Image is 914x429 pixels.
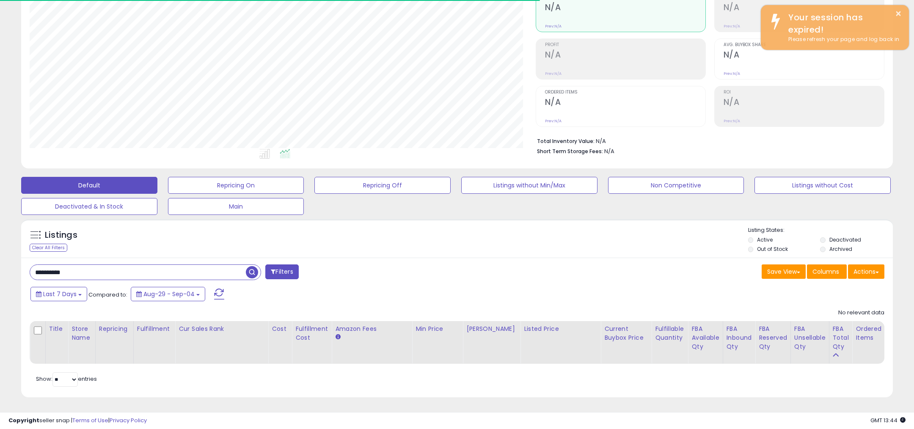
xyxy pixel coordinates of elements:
[335,324,408,333] div: Amazon Fees
[724,90,884,95] span: ROI
[8,416,39,424] strong: Copyright
[99,324,130,333] div: Repricing
[314,177,451,194] button: Repricing Off
[537,135,878,146] li: N/A
[131,287,205,301] button: Aug-29 - Sep-04
[604,324,648,342] div: Current Buybox Price
[545,3,705,14] h2: N/A
[829,245,852,253] label: Archived
[88,291,127,299] span: Compared to:
[545,71,562,76] small: Prev: N/A
[870,416,906,424] span: 2025-09-15 13:44 GMT
[545,43,705,47] span: Profit
[724,43,884,47] span: Avg. Buybox Share
[895,8,902,19] button: ×
[608,177,744,194] button: Non Competitive
[724,97,884,109] h2: N/A
[265,264,298,279] button: Filters
[782,11,903,36] div: Your session has expired!
[461,177,597,194] button: Listings without Min/Max
[43,290,77,298] span: Last 7 Days
[8,417,147,425] div: seller snap | |
[724,118,740,124] small: Prev: N/A
[137,324,171,333] div: Fulfillment
[21,177,157,194] button: Default
[848,264,884,279] button: Actions
[655,324,684,342] div: Fulfillable Quantity
[757,245,788,253] label: Out of Stock
[45,229,77,241] h5: Listings
[72,324,92,342] div: Store Name
[838,309,884,317] div: No relevant data
[545,118,562,124] small: Prev: N/A
[168,198,304,215] button: Main
[604,147,614,155] span: N/A
[754,177,891,194] button: Listings without Cost
[748,226,893,234] p: Listing States:
[272,324,288,333] div: Cost
[545,90,705,95] span: Ordered Items
[335,333,340,341] small: Amazon Fees.
[833,324,849,351] div: FBA Total Qty
[794,324,826,351] div: FBA Unsellable Qty
[724,71,740,76] small: Prev: N/A
[724,50,884,61] h2: N/A
[143,290,195,298] span: Aug-29 - Sep-04
[757,236,773,243] label: Active
[168,177,304,194] button: Repricing On
[545,50,705,61] h2: N/A
[295,324,328,342] div: Fulfillment Cost
[537,137,595,145] b: Total Inventory Value:
[36,375,97,383] span: Show: entries
[72,416,108,424] a: Terms of Use
[829,236,861,243] label: Deactivated
[759,324,787,351] div: FBA Reserved Qty
[21,198,157,215] button: Deactivated & In Stock
[762,264,806,279] button: Save View
[49,324,64,333] div: Title
[466,324,517,333] div: [PERSON_NAME]
[179,324,264,333] div: Cur Sales Rank
[416,324,459,333] div: Min Price
[545,97,705,109] h2: N/A
[30,244,67,252] div: Clear All Filters
[724,3,884,14] h2: N/A
[524,324,597,333] div: Listed Price
[807,264,847,279] button: Columns
[724,24,740,29] small: Prev: N/A
[691,324,719,351] div: FBA Available Qty
[856,324,886,342] div: Ordered Items
[30,287,87,301] button: Last 7 Days
[545,24,562,29] small: Prev: N/A
[537,148,603,155] b: Short Term Storage Fees:
[727,324,752,351] div: FBA inbound Qty
[110,416,147,424] a: Privacy Policy
[812,267,839,276] span: Columns
[782,36,903,44] div: Please refresh your page and log back in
